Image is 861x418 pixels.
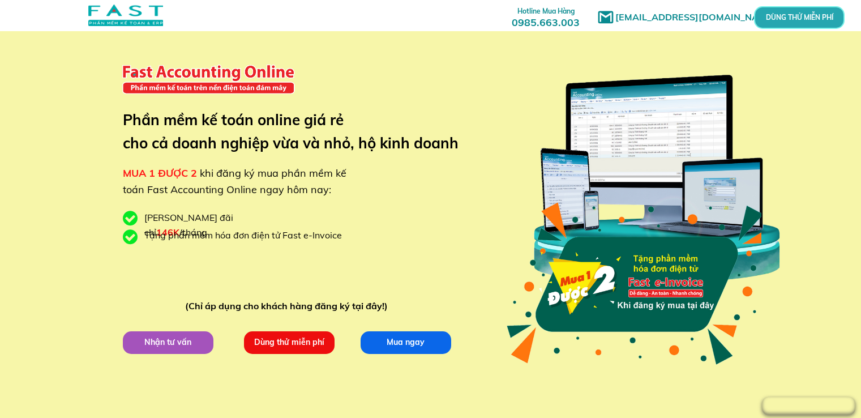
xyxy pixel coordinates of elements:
[123,331,213,354] p: Nhận tư vấn
[615,10,782,25] h1: [EMAIL_ADDRESS][DOMAIN_NAME]
[123,167,197,180] span: MUA 1 ĐƯỢC 2
[123,108,476,155] h3: Phần mềm kế toán online giá rẻ cho cả doanh nghiệp vừa và nhỏ, hộ kinh doanh
[156,227,179,238] span: 146K
[361,331,451,354] p: Mua ngay
[185,299,393,314] div: (Chỉ áp dụng cho khách hàng đăng ký tại đây!)
[499,4,592,28] h3: 0985.663.003
[144,211,292,240] div: [PERSON_NAME] đãi chỉ /tháng
[517,7,575,15] span: Hotline Mua Hàng
[144,228,350,243] div: Tặng phần mềm hóa đơn điện tử Fast e-Invoice
[244,331,335,354] p: Dùng thử miễn phí
[123,167,346,196] span: khi đăng ký mua phần mềm kế toán Fast Accounting Online ngay hôm nay:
